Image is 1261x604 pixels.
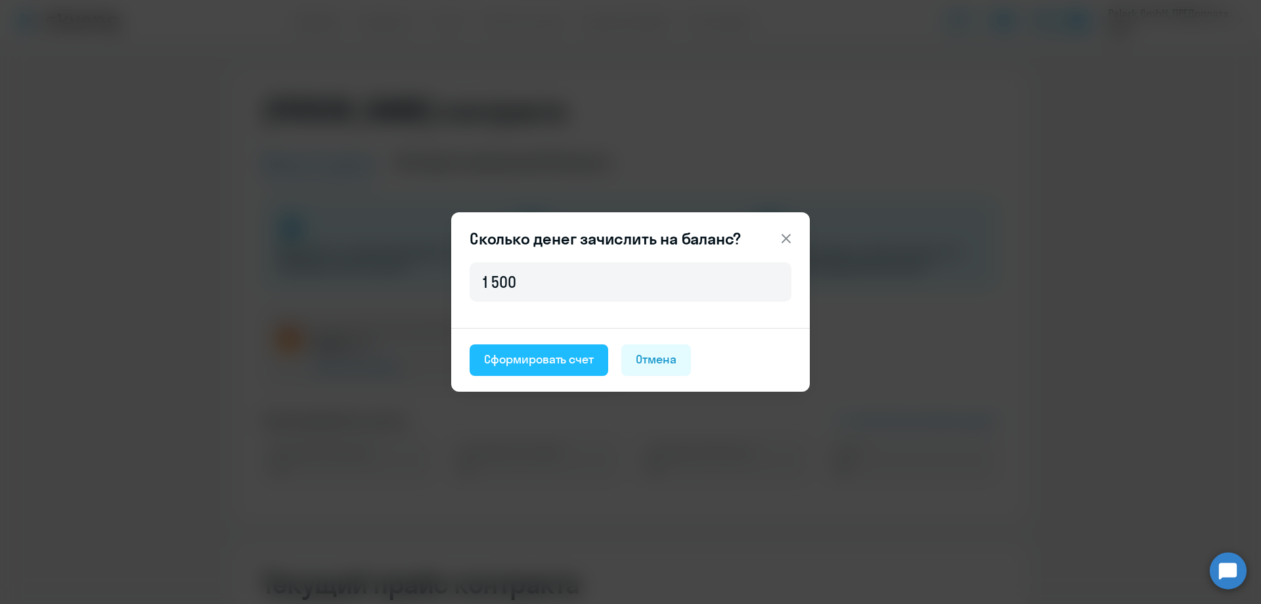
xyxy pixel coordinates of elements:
[636,351,676,368] div: Отмена
[621,344,691,376] button: Отмена
[484,351,594,368] div: Сформировать счет
[470,344,608,376] button: Сформировать счет
[451,228,810,249] header: Сколько денег зачислить на баланс?
[470,262,791,302] input: 1 000 000 000 €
